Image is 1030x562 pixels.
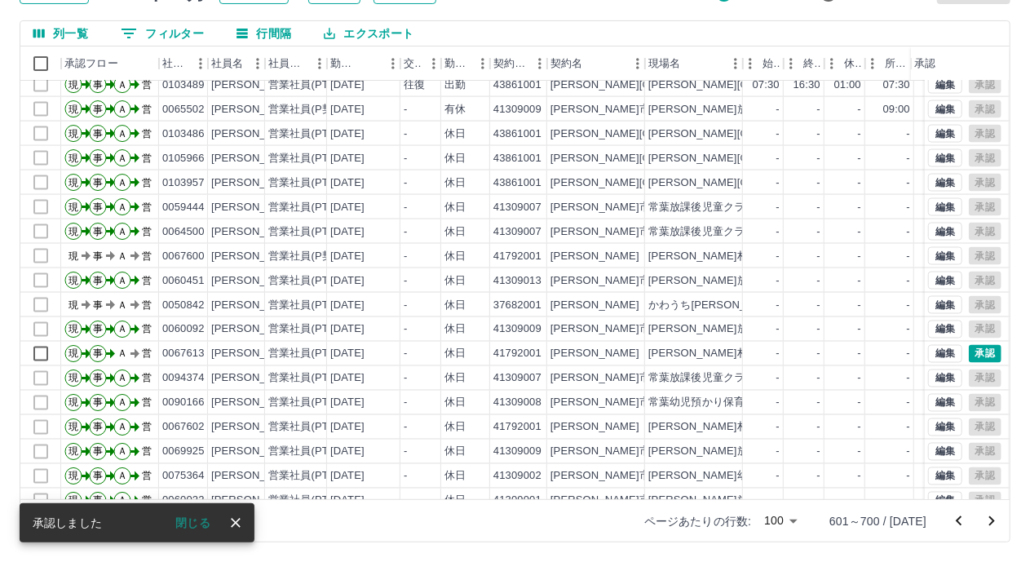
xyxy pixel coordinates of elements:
div: - [776,126,780,142]
text: 現 [69,79,78,91]
div: - [907,249,910,264]
text: 事 [93,104,103,115]
div: [DATE] [330,273,365,289]
div: - [404,347,407,362]
div: 休日 [444,347,466,362]
button: メニュー [528,51,552,76]
div: 勤務区分 [444,46,471,81]
button: 編集 [928,100,962,118]
text: Ａ [117,153,127,164]
button: 編集 [928,345,962,363]
div: - [404,249,407,264]
div: かわうち[PERSON_NAME][GEOGRAPHIC_DATA] [648,298,892,313]
div: [PERSON_NAME] [211,396,300,411]
div: 01:00 [834,77,861,93]
text: 事 [93,250,103,262]
text: 事 [93,299,103,311]
div: - [858,273,861,289]
div: - [404,151,407,166]
div: [PERSON_NAME] [550,298,639,313]
div: - [776,298,780,313]
text: 現 [69,250,78,262]
div: 休日 [444,396,466,411]
div: 現場名 [645,46,743,81]
div: 0090166 [162,396,205,411]
div: [PERSON_NAME] [211,298,300,313]
button: 前のページへ [943,505,975,538]
div: - [404,224,407,240]
div: [PERSON_NAME] [211,102,300,117]
text: Ａ [117,299,127,311]
div: - [907,273,910,289]
div: 往復 [404,77,425,93]
div: [PERSON_NAME]放課後児童クラブ [648,273,823,289]
text: Ａ [117,79,127,91]
text: 事 [93,177,103,188]
text: 現 [69,177,78,188]
div: - [907,371,910,387]
div: 0105966 [162,151,205,166]
text: 営 [142,373,152,384]
div: 営業社員(PT契約) [268,298,354,313]
div: [PERSON_NAME][GEOGRAPHIC_DATA]放課後児童クラブ施設 [648,126,957,142]
text: 営 [142,128,152,139]
text: Ａ [117,128,127,139]
text: 現 [69,104,78,115]
div: 営業社員(PT契約) [268,273,354,289]
div: - [776,200,780,215]
button: 編集 [928,418,962,436]
div: 37682001 [493,298,542,313]
div: - [907,298,910,313]
text: Ａ [117,324,127,335]
div: - [404,175,407,191]
button: 編集 [928,443,962,461]
button: メニュー [245,51,270,76]
div: - [858,371,861,387]
text: 事 [93,128,103,139]
div: 営業社員(PT契約) [268,322,354,338]
div: 承認 [911,46,996,81]
div: [PERSON_NAME]市 [550,102,650,117]
div: 営業社員(P契約) [268,249,347,264]
div: [DATE] [330,151,365,166]
div: 社員名 [211,46,243,81]
div: 0103486 [162,126,205,142]
div: 常葉放課後児童クラブ [648,224,756,240]
div: - [817,175,820,191]
button: フィルター表示 [108,21,217,46]
div: - [776,151,780,166]
text: 現 [69,226,78,237]
div: - [404,396,407,411]
div: 社員区分 [265,46,327,81]
div: 0103489 [162,77,205,93]
div: 休日 [444,298,466,313]
button: メニュー [723,51,748,76]
div: 07:30 [753,77,780,93]
button: メニュー [471,51,495,76]
div: [PERSON_NAME] [211,371,300,387]
div: - [817,298,820,313]
div: 常葉放課後児童クラブ [648,200,756,215]
text: 営 [142,299,152,311]
div: - [817,396,820,411]
button: close [223,511,248,535]
div: [PERSON_NAME]市 [550,273,650,289]
div: 営業社員(PT契約) [268,126,354,142]
div: - [858,224,861,240]
text: Ａ [117,348,127,360]
div: 終業 [784,46,824,81]
div: [DATE] [330,224,365,240]
text: Ａ [117,226,127,237]
div: [PERSON_NAME] [211,151,300,166]
div: [PERSON_NAME][GEOGRAPHIC_DATA] [550,77,752,93]
button: 編集 [928,174,962,192]
div: - [858,347,861,362]
div: [PERSON_NAME]放課後児童クラブ [648,322,823,338]
div: 0060092 [162,322,205,338]
div: [PERSON_NAME] [211,224,300,240]
div: [PERSON_NAME]市 [550,224,650,240]
button: 編集 [928,272,962,290]
div: 100 [758,509,803,533]
div: [PERSON_NAME] [211,249,300,264]
div: - [776,322,780,338]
